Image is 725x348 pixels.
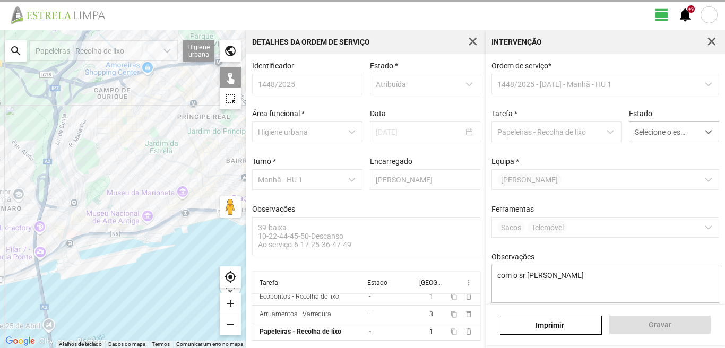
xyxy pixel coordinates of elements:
[500,316,601,335] a: Imprimir
[220,67,241,88] div: touch_app
[220,196,241,217] button: Arraste o Pegman para o mapa para abrir o Street View
[370,109,386,118] label: Data
[654,7,670,23] span: view_day
[429,310,433,318] span: 3
[370,62,398,70] label: Estado *
[220,266,241,288] div: my_location
[491,205,534,213] label: Ferramentas
[260,293,339,300] div: Ecopontos - Recolha de lixo
[220,40,241,62] div: public
[108,341,145,348] button: Dados do mapa
[3,334,38,348] img: Google
[152,341,170,347] a: Termos (abre num novo separador)
[451,292,459,301] button: content_copy
[260,328,341,335] div: Papeleiras - Recolha de lixo
[419,279,442,286] div: [GEOGRAPHIC_DATA]
[260,310,331,318] div: Arruamentos - Varredura
[464,327,473,336] span: delete_outline
[220,88,241,109] div: highlight_alt
[367,279,387,286] div: Estado
[220,314,241,335] div: remove
[491,62,551,70] span: Ordem de serviço
[370,157,412,166] label: Encarregado
[629,109,652,118] label: Estado
[220,293,241,314] div: add
[629,122,698,142] span: Selecione o estado
[698,122,719,142] div: dropdown trigger
[687,5,695,13] div: +9
[3,334,38,348] a: Abrir esta área no Google Maps (abre uma nova janela)
[451,327,459,336] button: content_copy
[615,320,705,329] span: Gravar
[464,310,473,318] span: delete_outline
[464,292,473,301] span: delete_outline
[451,328,458,335] span: content_copy
[429,328,433,335] span: 1
[7,5,117,24] img: file
[464,279,473,287] span: more_vert
[369,328,372,335] div: -
[183,40,214,62] div: Higiene urbana
[369,310,371,318] div: -
[451,293,458,300] span: content_copy
[252,205,295,213] label: Observações
[369,293,371,300] div: -
[429,293,433,300] span: 1
[491,157,519,166] label: Equipa *
[451,311,458,318] span: content_copy
[491,38,542,46] div: Intervenção
[491,109,517,118] label: Tarefa *
[5,40,27,62] div: search
[260,279,278,286] div: Tarefa
[252,157,276,166] label: Turno *
[252,109,305,118] label: Área funcional *
[451,310,459,318] button: content_copy
[609,316,711,334] button: Gravar
[491,253,534,261] label: Observações
[252,62,294,70] label: Identificador
[252,38,370,46] div: Detalhes da Ordem de Serviço
[677,7,693,23] span: notifications
[176,341,243,347] a: Comunicar um erro no mapa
